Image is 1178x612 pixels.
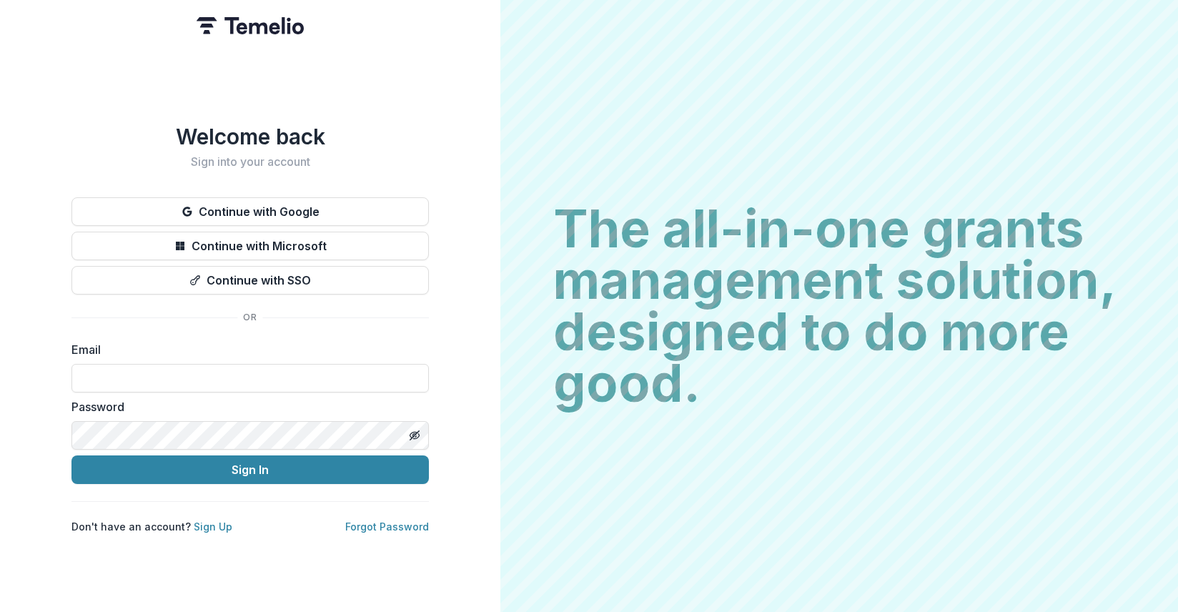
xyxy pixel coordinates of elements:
p: Don't have an account? [71,519,232,534]
button: Continue with Google [71,197,429,226]
img: Temelio [197,17,304,34]
button: Toggle password visibility [403,424,426,447]
button: Continue with Microsoft [71,232,429,260]
button: Continue with SSO [71,266,429,295]
a: Sign Up [194,520,232,533]
label: Password [71,398,420,415]
a: Forgot Password [345,520,429,533]
label: Email [71,341,420,358]
h1: Welcome back [71,124,429,149]
button: Sign In [71,455,429,484]
h2: Sign into your account [71,155,429,169]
